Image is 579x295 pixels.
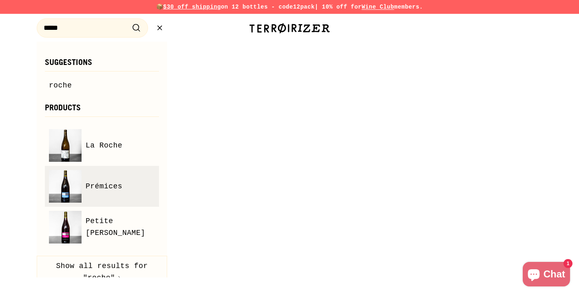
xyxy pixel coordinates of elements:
a: Petite Jeanne Petite [PERSON_NAME] [49,211,155,244]
span: La Roche [86,140,122,152]
span: Petite [PERSON_NAME] [86,215,155,239]
strong: 12pack [293,4,315,10]
span: Prémices [86,181,122,192]
button: Show all results for "roche" [37,256,167,288]
a: roche [49,80,155,92]
img: Petite Jeanne [49,211,82,244]
mark: roche [49,81,72,89]
img: Prémices [49,170,82,203]
img: La Roche [49,129,82,162]
p: 📦 on 12 bottles - code | 10% off for members. [16,2,563,11]
h3: Suggestions [45,58,159,72]
a: Wine Club [362,4,394,10]
h3: Products [45,103,159,117]
span: $30 off shipping [163,4,221,10]
a: La Roche La Roche [49,129,155,162]
inbox-online-store-chat: Shopify online store chat [520,262,572,288]
a: Prémices Prémices [49,170,155,203]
